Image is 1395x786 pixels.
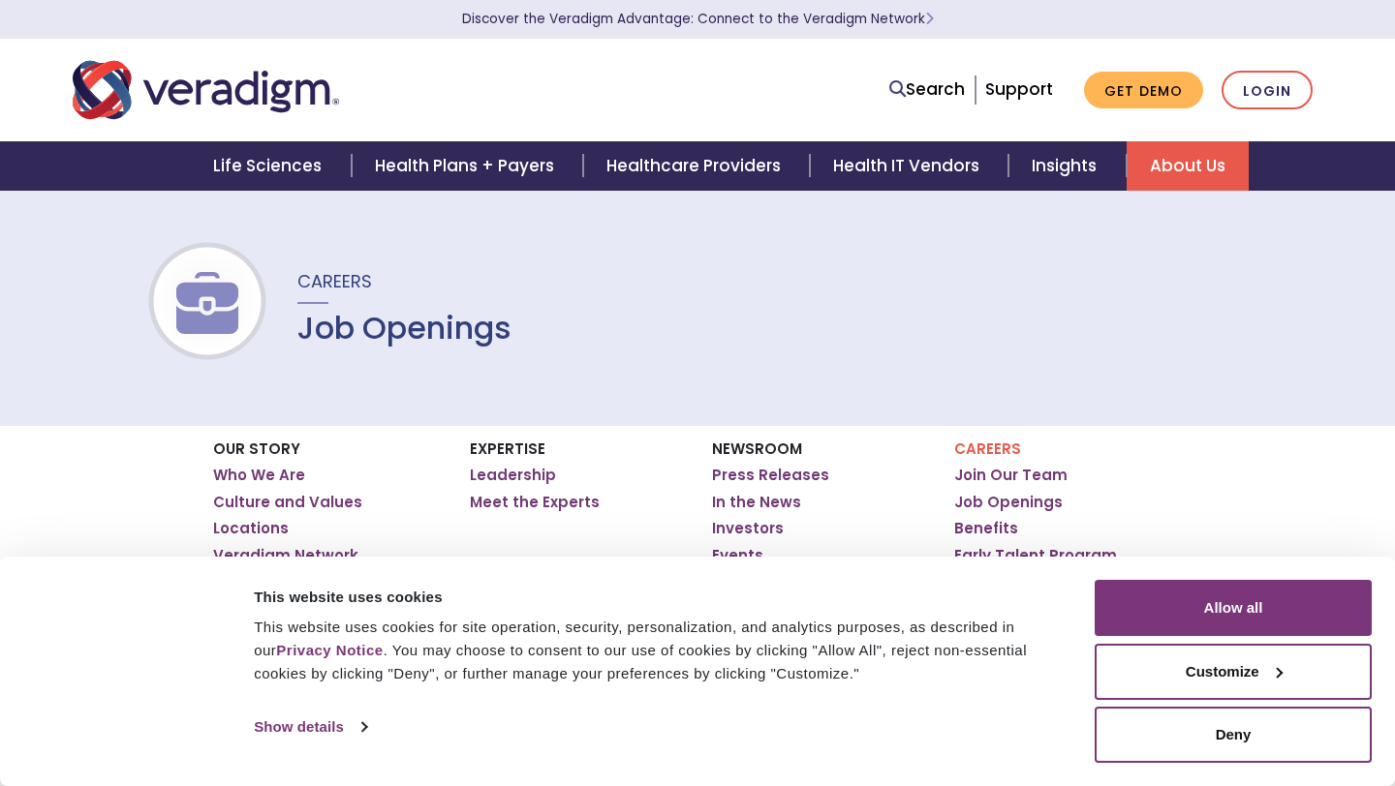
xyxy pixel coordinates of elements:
a: Insights [1008,141,1126,191]
a: Job Openings [954,493,1063,512]
a: Benefits [954,519,1018,538]
a: Meet the Experts [470,493,600,512]
div: This website uses cookies for site operation, security, personalization, and analytics purposes, ... [254,616,1072,685]
a: About Us [1127,141,1249,191]
button: Allow all [1095,580,1372,636]
span: Learn More [925,10,934,28]
a: Search [889,76,965,103]
a: Life Sciences [190,141,351,191]
a: Who We Are [213,466,305,485]
a: Culture and Values [213,493,362,512]
a: Discover the Veradigm Advantage: Connect to the Veradigm NetworkLearn More [462,10,934,28]
a: Investors [712,519,784,538]
a: Privacy Notice [276,642,383,658]
a: Join Our Team [954,466,1068,485]
a: Show details [254,712,366,741]
button: Deny [1095,707,1372,763]
a: Events [712,546,763,565]
a: Get Demo [1084,72,1203,109]
a: Health Plans + Payers [352,141,583,191]
a: Support [985,77,1053,101]
h1: Job Openings [297,310,511,347]
a: Healthcare Providers [583,141,810,191]
div: This website uses cookies [254,586,1072,609]
a: Leadership [470,466,556,485]
button: Customize [1095,644,1372,700]
a: Press Releases [712,466,829,485]
a: In the News [712,493,801,512]
a: Login [1222,71,1313,110]
a: Health IT Vendors [810,141,1008,191]
a: Early Talent Program [954,546,1117,565]
span: Careers [297,269,372,293]
img: Veradigm logo [73,58,339,122]
a: Veradigm Network [213,546,358,565]
a: Locations [213,519,289,538]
